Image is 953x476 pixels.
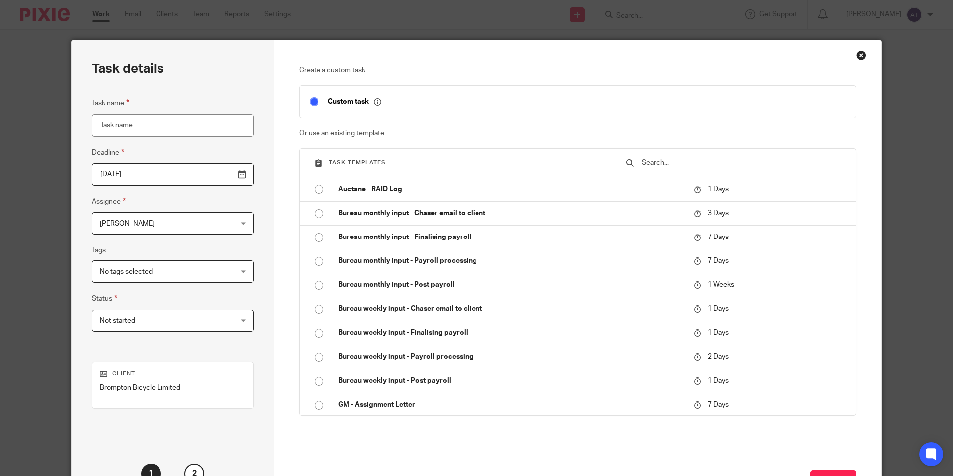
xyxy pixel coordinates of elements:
label: Assignee [92,196,126,207]
p: Bureau weekly input - Finalising payroll [338,328,684,338]
p: Bureau weekly input - Post payroll [338,376,684,386]
span: 7 Days [708,234,729,240]
label: Deadline [92,147,124,158]
p: Bureau monthly input - Post payroll [338,280,684,290]
p: Auctane - RAID Log [338,184,684,194]
span: No tags selected [100,268,153,275]
span: 1 Days [708,329,729,336]
div: Close this dialog window [856,50,866,60]
p: Client [100,370,246,378]
input: Task name [92,114,254,137]
span: 1 Days [708,186,729,193]
p: Bureau weekly input - Payroll processing [338,352,684,362]
span: Not started [100,317,135,324]
label: Tags [92,245,106,255]
input: Search... [641,157,846,168]
h2: Task details [92,60,164,77]
span: 3 Days [708,210,729,217]
span: 7 Days [708,401,729,408]
p: Brompton Bicycle Limited [100,383,246,393]
label: Task name [92,97,129,109]
p: Bureau monthly input - Payroll processing [338,256,684,266]
span: 1 Weeks [708,281,734,288]
p: Or use an existing template [299,128,856,138]
span: 7 Days [708,257,729,264]
span: Task templates [329,160,386,165]
input: Pick a date [92,163,254,186]
p: Custom task [328,97,381,106]
label: Status [92,293,117,304]
p: Create a custom task [299,65,856,75]
p: Bureau weekly input - Chaser email to client [338,304,684,314]
p: Bureau monthly input - Chaser email to client [338,208,684,218]
span: [PERSON_NAME] [100,220,155,227]
p: GM - Assignment Letter [338,400,684,410]
span: 2 Days [708,353,729,360]
span: 1 Days [708,305,729,312]
span: 1 Days [708,377,729,384]
p: Bureau monthly input - Finalising payroll [338,232,684,242]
